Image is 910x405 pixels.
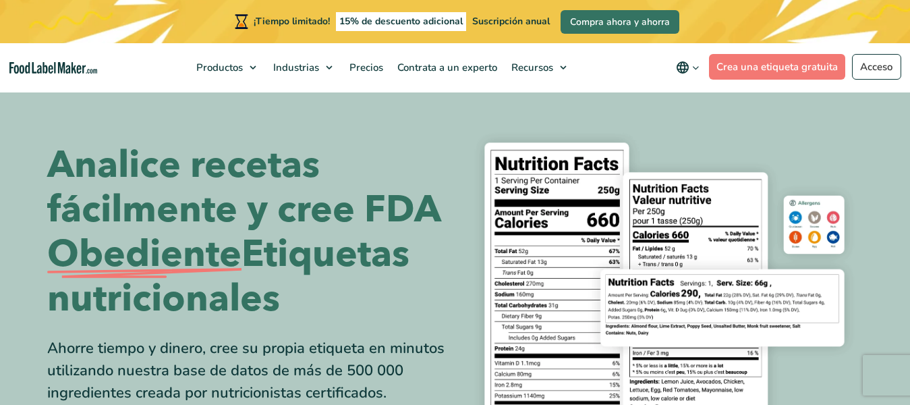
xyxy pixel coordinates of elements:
[709,54,846,80] a: Crea una etiqueta gratuita
[716,60,838,74] font: Crea una etiqueta gratuita
[570,16,670,28] font: Compra ahora y ahorra
[339,15,463,28] font: 15% de descuento adicional
[47,229,241,279] font: Obediente
[47,140,441,235] font: Analice recetas fácilmente y cree FDA
[852,54,901,80] a: Acceso
[860,60,892,74] font: Acceso
[349,61,383,74] font: Precios
[273,61,319,74] font: Industrias
[254,15,330,28] font: ¡Tiempo limitado!
[561,10,679,34] a: Compra ahora y ahorra
[266,43,339,92] a: Industrias
[472,15,550,28] font: Suscripción anual
[190,43,263,92] a: Productos
[391,43,501,92] a: Contrata a un experto
[511,61,553,74] font: Recursos
[343,43,387,92] a: Precios
[196,61,243,74] font: Productos
[397,61,497,74] font: Contrata a un experto
[47,338,445,403] font: Ahorre tiempo y dinero, cree su propia etiqueta en minutos utilizando nuestra base de datos de má...
[505,43,573,92] a: Recursos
